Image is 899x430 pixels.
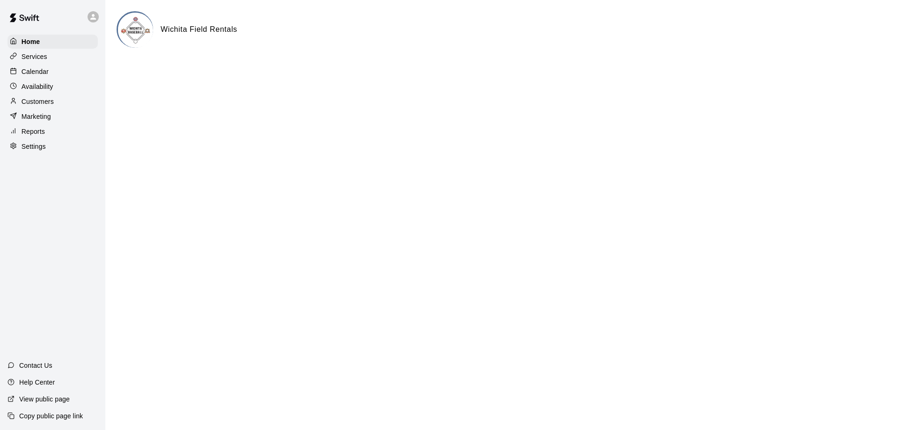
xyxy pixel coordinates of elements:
a: Availability [7,80,98,94]
h6: Wichita Field Rentals [161,23,237,36]
a: Calendar [7,65,98,79]
a: Home [7,35,98,49]
a: Customers [7,95,98,109]
a: Reports [7,124,98,138]
a: Settings [7,139,98,153]
p: Services [22,52,47,61]
p: View public page [19,394,70,404]
p: Availability [22,82,53,91]
p: Home [22,37,40,46]
p: Customers [22,97,54,106]
p: Calendar [22,67,49,76]
p: Contact Us [19,361,52,370]
a: Marketing [7,109,98,124]
p: Marketing [22,112,51,121]
img: Wichita Field Rentals logo [118,13,153,48]
p: Reports [22,127,45,136]
p: Help Center [19,378,55,387]
p: Copy public page link [19,411,83,421]
p: Settings [22,142,46,151]
a: Services [7,50,98,64]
